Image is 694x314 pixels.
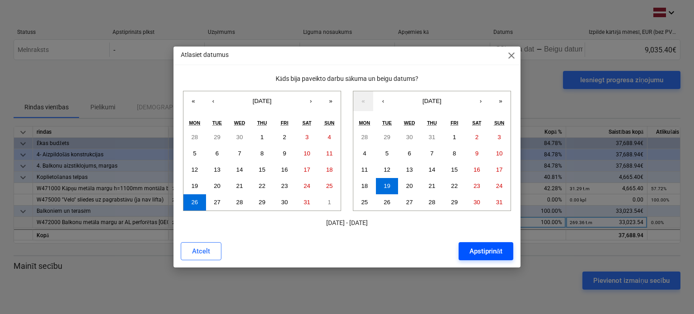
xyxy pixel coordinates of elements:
[459,242,513,260] button: Apstiprināt
[451,183,458,189] abbr: August 22, 2025
[398,162,421,178] button: August 13, 2025
[259,166,266,173] abbr: May 15, 2025
[429,166,436,173] abbr: August 14, 2025
[429,134,436,141] abbr: July 31, 2025
[259,183,266,189] abbr: May 22, 2025
[398,145,421,162] button: August 6, 2025
[421,129,443,145] button: July 31, 2025
[183,194,206,211] button: May 26, 2025
[183,91,203,111] button: «
[273,178,296,194] button: May 23, 2025
[214,134,220,141] abbr: April 29, 2025
[406,199,413,206] abbr: August 27, 2025
[429,199,436,206] abbr: August 28, 2025
[234,120,245,126] abbr: Wednesday
[238,150,241,157] abbr: May 7, 2025
[328,199,331,206] abbr: June 1, 2025
[181,74,513,84] p: Kāds bija paveikto darbu sākuma un beigu datums?
[191,199,198,206] abbr: May 26, 2025
[228,194,251,211] button: May 28, 2025
[474,183,480,189] abbr: August 23, 2025
[488,129,511,145] button: August 3, 2025
[304,199,310,206] abbr: May 31, 2025
[398,194,421,211] button: August 27, 2025
[496,199,503,206] abbr: August 31, 2025
[260,150,263,157] abbr: May 8, 2025
[471,91,491,111] button: ›
[376,178,399,194] button: August 19, 2025
[296,129,319,145] button: May 3, 2025
[260,134,263,141] abbr: May 1, 2025
[353,162,376,178] button: August 11, 2025
[472,120,481,126] abbr: Saturday
[281,183,288,189] abbr: May 23, 2025
[236,199,243,206] abbr: May 28, 2025
[296,162,319,178] button: May 17, 2025
[214,166,220,173] abbr: May 13, 2025
[228,162,251,178] button: May 14, 2025
[206,178,229,194] button: May 20, 2025
[326,183,333,189] abbr: May 25, 2025
[324,120,334,126] abbr: Sunday
[361,183,368,189] abbr: August 18, 2025
[404,120,415,126] abbr: Wednesday
[281,120,288,126] abbr: Friday
[183,129,206,145] button: April 28, 2025
[427,120,437,126] abbr: Thursday
[192,245,210,257] div: Atcelt
[296,145,319,162] button: May 10, 2025
[376,145,399,162] button: August 5, 2025
[406,166,413,173] abbr: August 13, 2025
[283,150,286,157] abbr: May 9, 2025
[183,162,206,178] button: May 12, 2025
[443,194,466,211] button: August 29, 2025
[443,129,466,145] button: August 1, 2025
[406,134,413,141] abbr: July 30, 2025
[466,178,488,194] button: August 23, 2025
[506,50,517,61] span: close
[359,120,370,126] abbr: Monday
[421,194,443,211] button: August 28, 2025
[214,199,220,206] abbr: May 27, 2025
[273,162,296,178] button: May 16, 2025
[376,162,399,178] button: August 12, 2025
[466,194,488,211] button: August 30, 2025
[443,145,466,162] button: August 8, 2025
[302,120,311,126] abbr: Saturday
[326,150,333,157] abbr: May 11, 2025
[328,134,331,141] abbr: May 4, 2025
[304,150,310,157] abbr: May 10, 2025
[421,162,443,178] button: August 14, 2025
[488,162,511,178] button: August 17, 2025
[475,134,478,141] abbr: August 2, 2025
[193,150,196,157] abbr: May 5, 2025
[497,134,501,141] abbr: August 3, 2025
[273,129,296,145] button: May 2, 2025
[421,178,443,194] button: August 21, 2025
[236,134,243,141] abbr: April 30, 2025
[321,91,341,111] button: »
[273,194,296,211] button: May 30, 2025
[393,91,471,111] button: [DATE]
[236,166,243,173] abbr: May 14, 2025
[206,145,229,162] button: May 6, 2025
[496,150,503,157] abbr: August 10, 2025
[206,129,229,145] button: April 29, 2025
[466,145,488,162] button: August 9, 2025
[361,134,368,141] abbr: July 28, 2025
[429,183,436,189] abbr: August 21, 2025
[326,166,333,173] abbr: May 18, 2025
[373,91,393,111] button: ‹
[228,145,251,162] button: May 7, 2025
[421,145,443,162] button: August 7, 2025
[353,145,376,162] button: August 4, 2025
[363,150,366,157] abbr: August 4, 2025
[318,162,341,178] button: May 18, 2025
[251,178,273,194] button: May 22, 2025
[451,199,458,206] abbr: August 29, 2025
[296,178,319,194] button: May 24, 2025
[361,199,368,206] abbr: August 25, 2025
[183,145,206,162] button: May 5, 2025
[253,98,272,104] span: [DATE]
[353,91,373,111] button: «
